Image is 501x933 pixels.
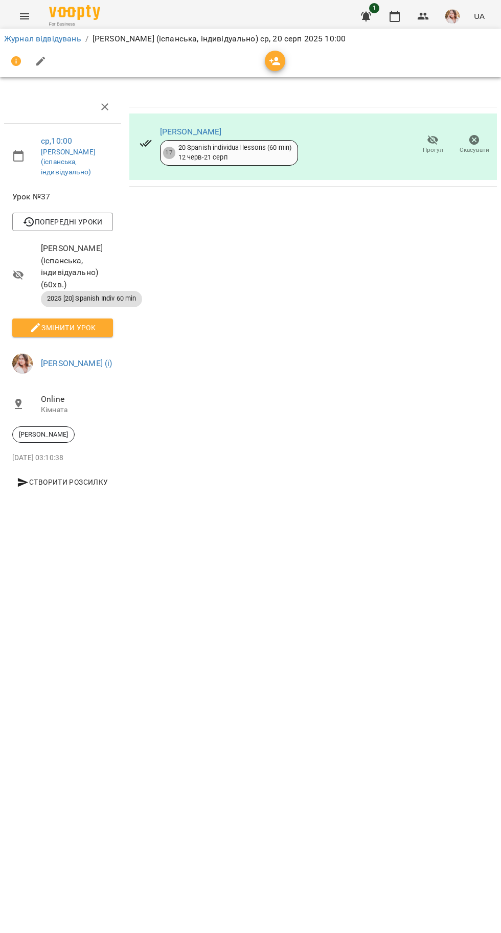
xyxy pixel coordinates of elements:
[41,242,113,290] span: [PERSON_NAME] (іспанська, індивідуально) ( 60 хв. )
[12,318,113,337] button: Змінити урок
[12,426,75,443] div: [PERSON_NAME]
[41,358,112,368] a: [PERSON_NAME] (і)
[41,294,142,303] span: 2025 [20] Spanish Indiv 60 min
[160,127,222,136] a: [PERSON_NAME]
[13,430,74,439] span: [PERSON_NAME]
[445,9,460,24] img: cd58824c68fe8f7eba89630c982c9fb7.jpeg
[12,4,37,29] button: Menu
[93,33,346,45] p: [PERSON_NAME] (іспанська, індивідуально) ср, 20 серп 2025 10:00
[16,476,109,488] span: Створити розсилку
[41,393,113,405] span: Online
[41,405,113,415] p: Кімната
[470,7,489,26] button: UA
[412,130,453,159] button: Прогул
[41,148,96,176] a: [PERSON_NAME] (іспанська, індивідуально)
[178,143,292,162] div: 20 Spanish individual lessons (60 min) 12 черв - 21 серп
[4,34,81,43] a: Журнал відвідувань
[41,136,72,146] a: ср , 10:00
[474,11,485,21] span: UA
[163,147,175,159] div: 17
[49,21,100,28] span: For Business
[12,473,113,491] button: Створити розсилку
[12,353,33,374] img: cd58824c68fe8f7eba89630c982c9fb7.jpeg
[12,191,113,203] span: Урок №37
[369,3,379,13] span: 1
[49,5,100,20] img: Voopty Logo
[453,130,495,159] button: Скасувати
[12,453,113,463] p: [DATE] 03:10:38
[460,146,489,154] span: Скасувати
[423,146,443,154] span: Прогул
[4,33,497,45] nav: breadcrumb
[20,216,105,228] span: Попередні уроки
[20,322,105,334] span: Змінити урок
[85,33,88,45] li: /
[12,213,113,231] button: Попередні уроки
